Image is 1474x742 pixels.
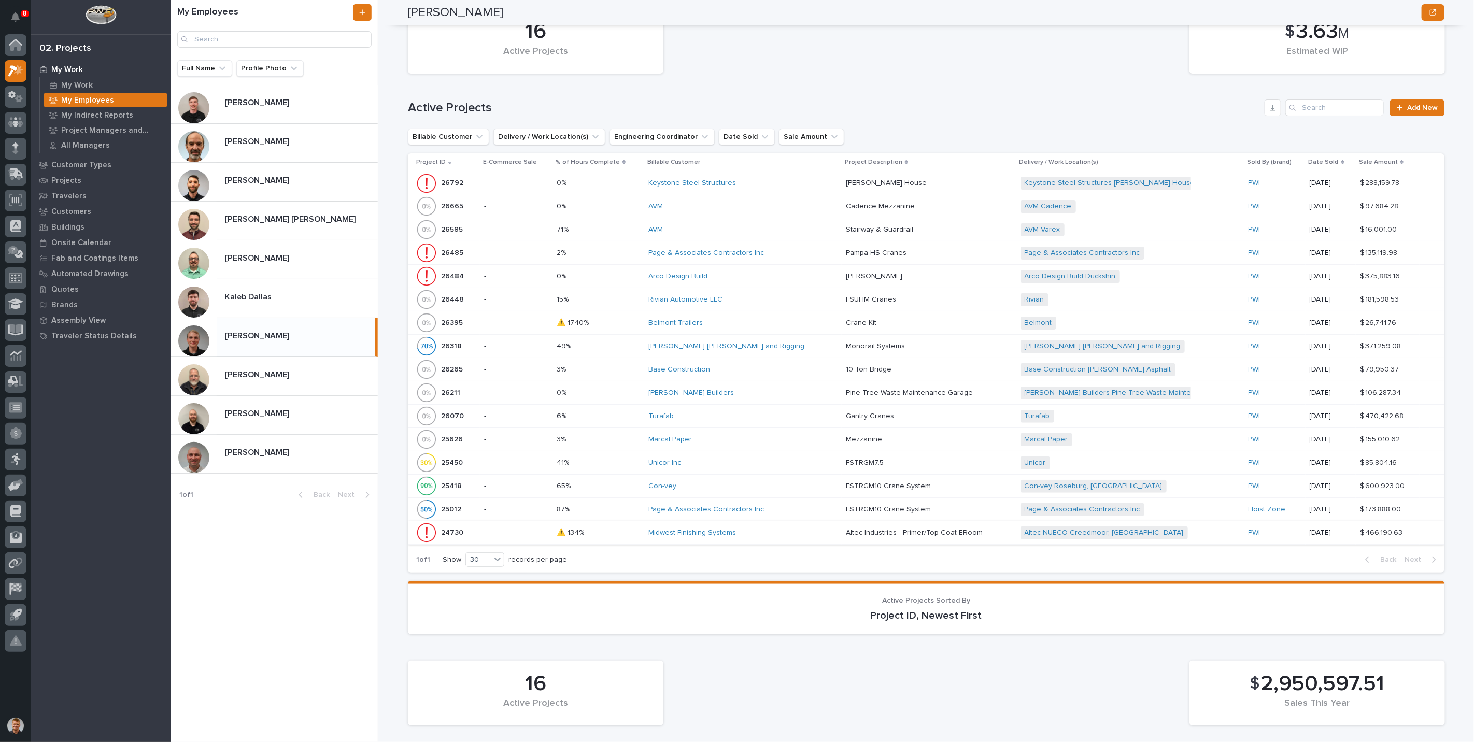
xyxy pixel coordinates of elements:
a: AVM Cadence [1025,202,1072,211]
a: Hoist Zone [1249,505,1286,514]
p: [DATE] [1310,179,1352,188]
a: Automated Drawings [31,266,171,281]
div: 16 [426,19,646,45]
p: Travelers [51,192,87,201]
p: [PERSON_NAME] [225,407,291,419]
p: [DATE] [1310,342,1352,351]
a: Base Construction [648,365,710,374]
p: $ 155,010.62 [1360,433,1402,444]
a: Unicor [1025,459,1046,467]
p: $ 26,741.76 [1360,317,1398,327]
p: [DATE] [1310,482,1352,491]
a: PWI [1249,412,1260,421]
a: PWI [1249,225,1260,234]
a: My Employees [40,93,171,107]
p: 3% [557,433,568,444]
p: 26792 [441,177,465,188]
p: $ 106,287.34 [1360,387,1403,397]
p: Delivery / Work Location(s) [1019,156,1099,168]
p: $ 470,422.68 [1360,410,1406,421]
a: Con-vey Roseburg, [GEOGRAPHIC_DATA] [1025,482,1163,491]
a: Brands [31,297,171,312]
p: - [484,482,548,491]
p: 65% [557,480,573,491]
span: $ [1250,674,1260,694]
p: 25418 [441,480,464,491]
p: Sold By (brand) [1248,156,1292,168]
button: Notifications [5,6,26,28]
tr: 2648426484 -0%0% Arco Design Build [PERSON_NAME][PERSON_NAME] Arco Design Build Duckshin PWI [DAT... [408,265,1444,288]
tr: 2626526265 -3%3% Base Construction 10 Ton Bridge10 Ton Bridge Base Construction [PERSON_NAME] Asp... [408,358,1444,381]
a: [PERSON_NAME][PERSON_NAME] [171,163,378,202]
div: 16 [426,671,646,697]
p: - [484,389,548,397]
p: Project ID [416,156,446,168]
span: 3.63 [1296,21,1338,42]
a: Altec NUECO Creedmoor, [GEOGRAPHIC_DATA] [1025,529,1184,537]
div: Notifications8 [13,12,26,29]
p: Buildings [51,223,84,232]
p: ⚠️ 134% [557,526,586,537]
p: [PERSON_NAME] [225,174,291,186]
p: Show [443,555,461,564]
a: Belmont [1025,319,1052,327]
h1: My Employees [177,7,351,18]
tr: 2658526585 -71%71% AVM Stairway & GuardrailStairway & Guardrail AVM Varex PWI [DATE]$ 16,001.00$ ... [408,218,1444,241]
p: Quotes [51,285,79,294]
p: Pampa HS Cranes [846,247,909,258]
h1: Active Projects [408,101,1260,116]
p: FSTRGM7.5 [846,456,886,467]
a: AVM [648,202,663,211]
p: [DATE] [1310,365,1352,374]
a: Page & Associates Contractors Inc [648,249,764,258]
a: Turafab [1025,412,1050,421]
a: Rivian [1025,295,1044,304]
a: [PERSON_NAME] Builders Pine Tree Waste Maintenance Garage [1025,389,1239,397]
p: Kaleb Dallas [225,290,274,302]
span: Active Projects Sorted By [882,597,970,604]
tr: 2501225012 -87%87% Page & Associates Contractors Inc FSTRGM10 Crane SystemFSTRGM10 Crane System P... [408,498,1444,521]
p: Brands [51,301,78,310]
p: Traveler Status Details [51,332,137,341]
tr: 2621126211 -0%0% [PERSON_NAME] Builders Pine Tree Waste Maintenance GaragePine Tree Waste Mainten... [408,381,1444,405]
p: - [484,459,548,467]
p: [DATE] [1310,295,1352,304]
tr: 2648526485 -2%2% Page & Associates Contractors Inc Pampa HS CranesPampa HS Cranes Page & Associat... [408,241,1444,265]
a: [PERSON_NAME][PERSON_NAME] [171,357,378,396]
a: Quotes [31,281,171,297]
p: Project ID, Newest First [420,609,1432,622]
a: PWI [1249,179,1260,188]
a: PWI [1249,482,1260,491]
a: PWI [1249,295,1260,304]
p: 26265 [441,363,465,374]
a: Project Managers and Engineers [40,123,171,137]
p: $ 135,119.98 [1360,247,1399,258]
p: 41% [557,456,571,467]
a: Arco Design Build [648,272,707,281]
p: $ 600,923.00 [1360,480,1407,491]
p: [PERSON_NAME] [225,135,291,147]
p: 2% [557,247,568,258]
p: 0% [557,270,569,281]
p: My Work [61,81,93,90]
span: Next [1405,555,1427,564]
a: Add New [1390,99,1444,116]
a: [PERSON_NAME] [PERSON_NAME][PERSON_NAME] [PERSON_NAME] [171,202,378,240]
tr: 2607026070 -6%6% Turafab Gantry CranesGantry Cranes Turafab PWI [DATE]$ 470,422.68$ 470,422.68 [408,405,1444,428]
button: Next [1400,555,1444,564]
a: [PERSON_NAME][PERSON_NAME] [171,124,378,163]
p: 1 of 1 [171,482,202,508]
a: Onsite Calendar [31,235,171,250]
p: [PERSON_NAME] [225,251,291,263]
p: 8 [23,10,26,17]
p: $ 181,598.53 [1360,293,1401,304]
p: 26485 [441,247,465,258]
p: [DATE] [1310,412,1352,421]
p: 1 of 1 [408,547,438,573]
a: Marcal Paper [648,435,692,444]
p: FSTRGM10 Crane System [846,503,933,514]
button: Date Sold [719,129,775,145]
div: Active Projects [426,46,646,68]
p: $ 371,259.08 [1360,340,1403,351]
a: Customers [31,204,171,219]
